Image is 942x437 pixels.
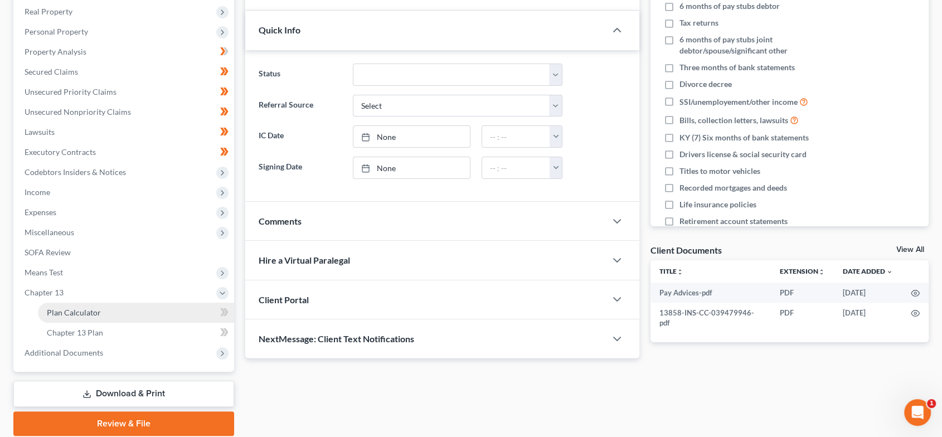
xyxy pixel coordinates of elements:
a: Chapter 13 Plan [38,323,234,343]
td: [DATE] [834,283,902,303]
span: Miscellaneous [25,227,74,237]
a: Extensionunfold_more [780,267,825,275]
span: Recorded mortgages and deeds [679,182,787,193]
span: NextMessage: Client Text Notifications [259,333,414,344]
span: Life insurance policies [679,199,756,210]
span: Unsecured Nonpriority Claims [25,107,131,116]
span: Secured Claims [25,67,78,76]
a: Executory Contracts [16,142,234,162]
span: Plan Calculator [47,308,101,317]
span: Property Analysis [25,47,86,56]
td: [DATE] [834,303,902,333]
label: Status [253,64,348,86]
label: IC Date [253,125,348,148]
a: Lawsuits [16,122,234,142]
a: None [353,157,470,178]
label: Referral Source [253,95,348,117]
span: Tax returns [679,17,718,28]
a: SOFA Review [16,242,234,263]
span: 6 months of pay stubs debtor [679,1,780,12]
span: 6 months of pay stubs joint debtor/spouse/significant other [679,34,850,56]
a: None [353,126,470,147]
label: Signing Date [253,157,348,179]
i: unfold_more [677,269,683,275]
span: Quick Info [259,25,300,35]
span: SSI/unemployement/other income [679,96,798,108]
a: Date Added expand_more [843,267,893,275]
span: Expenses [25,207,56,217]
iframe: Intercom live chat [904,399,931,426]
span: Retirement account statements [679,216,788,227]
i: unfold_more [818,269,825,275]
span: 1 [927,399,936,408]
a: Download & Print [13,381,234,407]
span: Titles to motor vehicles [679,166,760,177]
span: Drivers license & social security card [679,149,807,160]
a: Property Analysis [16,42,234,62]
span: Executory Contracts [25,147,96,157]
span: Income [25,187,50,197]
span: Real Property [25,7,72,16]
a: Unsecured Priority Claims [16,82,234,102]
span: Additional Documents [25,348,103,357]
span: Lawsuits [25,127,55,137]
span: KY (7) Six months of bank statements [679,132,809,143]
span: Hire a Virtual Paralegal [259,255,350,265]
td: Pay Advices-pdf [650,283,771,303]
span: Divorce decree [679,79,732,90]
span: Comments [259,216,302,226]
span: Client Portal [259,294,309,305]
span: Chapter 13 Plan [47,328,103,337]
i: expand_more [886,269,893,275]
a: Review & File [13,411,234,436]
span: Three months of bank statements [679,62,795,73]
td: 13858-INS-CC-039479946-pdf [650,303,771,333]
a: Secured Claims [16,62,234,82]
input: -- : -- [482,157,550,178]
input: -- : -- [482,126,550,147]
span: SOFA Review [25,247,71,257]
span: Unsecured Priority Claims [25,87,116,96]
div: Client Documents [650,244,722,256]
span: Means Test [25,268,63,277]
a: Plan Calculator [38,303,234,323]
span: Bills, collection letters, lawsuits [679,115,788,126]
span: Personal Property [25,27,88,36]
td: PDF [771,303,834,333]
a: Unsecured Nonpriority Claims [16,102,234,122]
span: Chapter 13 [25,288,64,297]
a: View All [896,246,924,254]
span: Codebtors Insiders & Notices [25,167,126,177]
td: PDF [771,283,834,303]
a: Titleunfold_more [659,267,683,275]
